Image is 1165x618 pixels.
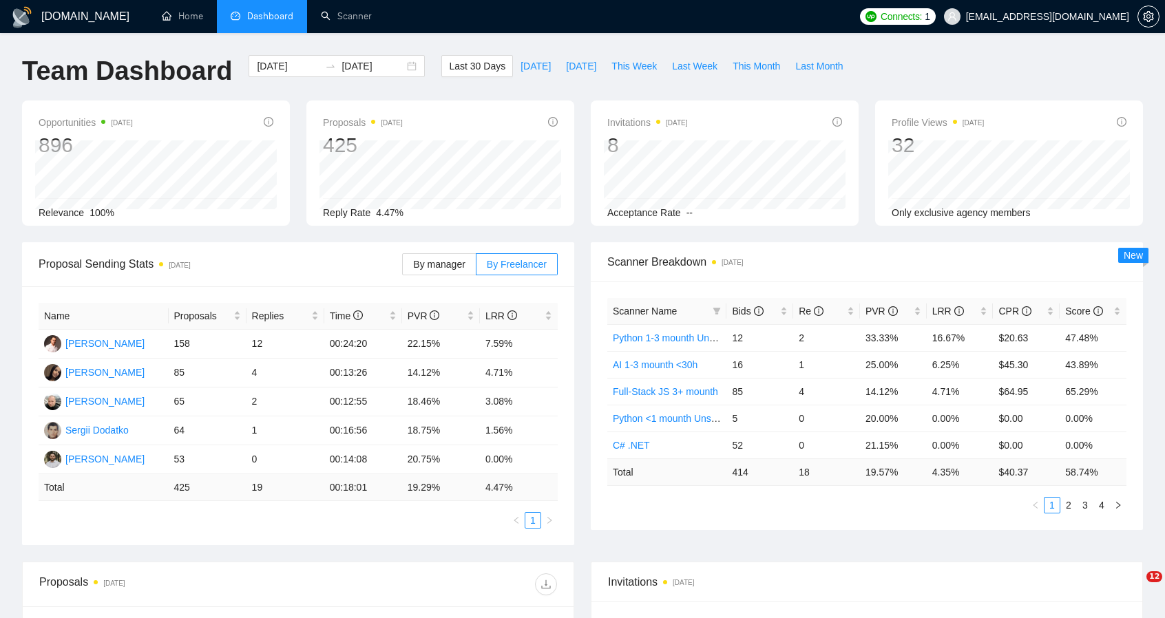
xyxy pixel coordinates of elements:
[608,573,1126,590] span: Invitations
[11,6,33,28] img: logo
[381,119,402,127] time: [DATE]
[480,474,558,501] td: 4.47 %
[927,351,994,378] td: 6.25%
[788,55,850,77] button: Last Month
[795,58,843,74] span: Last Month
[39,303,169,330] th: Name
[485,310,517,321] span: LRR
[324,330,402,359] td: 00:24:20
[793,431,860,458] td: 0
[174,308,231,323] span: Proposals
[325,61,336,72] span: swap-right
[65,394,145,409] div: [PERSON_NAME]
[402,416,480,445] td: 18.75%
[1138,11,1159,22] span: setting
[733,58,780,74] span: This Month
[993,378,1060,405] td: $64.95
[686,207,693,218] span: --
[947,12,957,21] span: user
[402,387,480,416] td: 18.46%
[793,324,860,351] td: 2
[1027,497,1044,513] button: left
[376,207,403,218] span: 4.47%
[44,393,61,410] img: AP
[545,516,554,524] span: right
[1093,306,1103,316] span: info-circle
[252,308,308,323] span: Replies
[65,365,145,380] div: [PERSON_NAME]
[613,413,753,424] a: Python <1 mounth Unspecified h
[1093,497,1110,513] li: 4
[535,573,557,595] button: download
[487,259,547,270] span: By Freelancer
[1031,501,1040,509] span: left
[1110,497,1126,513] button: right
[402,330,480,359] td: 22.15%
[169,330,246,359] td: 158
[525,512,541,529] li: 1
[44,453,145,464] a: OM[PERSON_NAME]
[726,378,793,405] td: 85
[713,307,721,315] span: filter
[44,424,129,435] a: SDSergii Dodatko
[508,512,525,529] button: left
[231,11,240,21] span: dashboard
[169,303,246,330] th: Proposals
[566,58,596,74] span: [DATE]
[613,440,650,451] a: C# .NET
[111,119,132,127] time: [DATE]
[521,58,551,74] span: [DATE]
[860,324,927,351] td: 33.33%
[325,61,336,72] span: to
[39,114,133,131] span: Opportunities
[666,119,687,127] time: [DATE]
[1022,306,1031,316] span: info-circle
[722,259,743,266] time: [DATE]
[44,364,61,381] img: KM
[169,359,246,387] td: 85
[169,416,246,445] td: 64
[860,405,927,431] td: 20.00%
[441,55,513,77] button: Last 30 Days
[480,359,558,387] td: 4.71%
[1146,571,1162,582] span: 12
[726,351,793,378] td: 16
[246,474,324,501] td: 19
[613,306,677,317] span: Scanner Name
[927,378,994,405] td: 4.71%
[607,132,688,158] div: 8
[323,207,370,218] span: Reply Rate
[247,10,293,22] span: Dashboard
[664,55,725,77] button: Last Week
[402,474,480,501] td: 19.29 %
[888,306,898,316] span: info-circle
[323,132,403,158] div: 425
[673,579,694,586] time: [DATE]
[480,387,558,416] td: 3.08%
[39,474,169,501] td: Total
[993,458,1060,485] td: $ 40.37
[512,516,521,524] span: left
[710,301,724,321] span: filter
[993,431,1060,458] td: $0.00
[1117,117,1126,127] span: info-circle
[39,255,402,273] span: Proposal Sending Stats
[246,445,324,474] td: 0
[480,416,558,445] td: 1.56%
[993,351,1060,378] td: $45.30
[1060,351,1126,378] td: 43.89%
[993,324,1060,351] td: $20.63
[860,431,927,458] td: 21.15%
[324,387,402,416] td: 00:12:55
[1114,501,1122,509] span: right
[246,416,324,445] td: 1
[1118,571,1151,604] iframe: Intercom live chat
[330,310,363,321] span: Time
[480,445,558,474] td: 0.00%
[607,207,681,218] span: Acceptance Rate
[525,513,540,528] a: 1
[513,55,558,77] button: [DATE]
[324,359,402,387] td: 00:13:26
[860,378,927,405] td: 14.12%
[413,259,465,270] span: By manager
